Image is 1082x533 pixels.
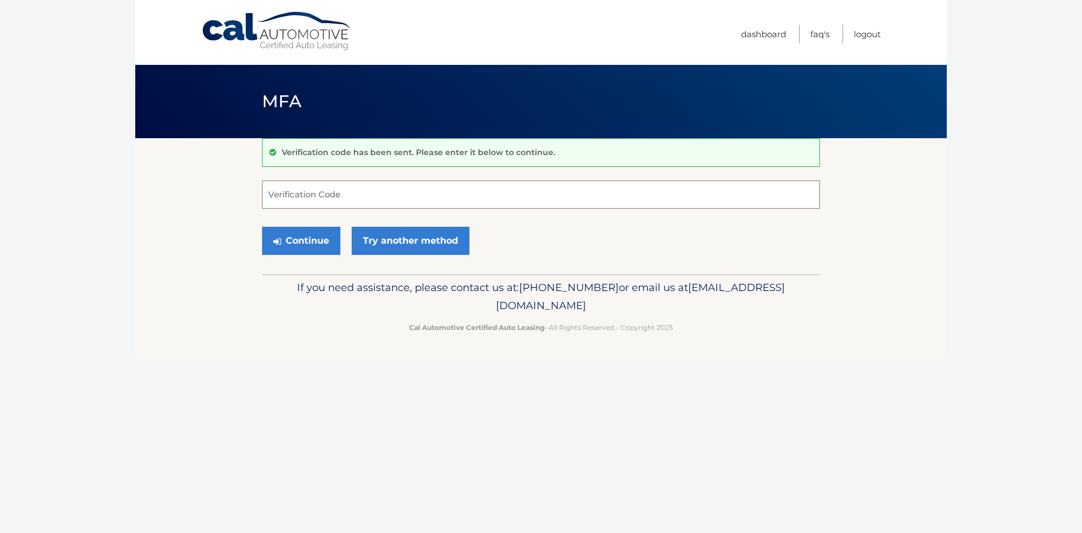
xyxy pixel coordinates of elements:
p: If you need assistance, please contact us at: or email us at [269,279,813,315]
a: FAQ's [810,25,830,43]
input: Verification Code [262,180,820,209]
a: Try another method [352,227,469,255]
strong: Cal Automotive Certified Auto Leasing [409,323,544,332]
span: MFA [262,91,301,112]
a: Logout [854,25,881,43]
button: Continue [262,227,340,255]
p: - All Rights Reserved - Copyright 2025 [269,321,813,333]
a: Cal Automotive [201,11,353,51]
a: Dashboard [741,25,786,43]
p: Verification code has been sent. Please enter it below to continue. [282,147,555,157]
span: [EMAIL_ADDRESS][DOMAIN_NAME] [496,281,785,312]
span: [PHONE_NUMBER] [519,281,619,294]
